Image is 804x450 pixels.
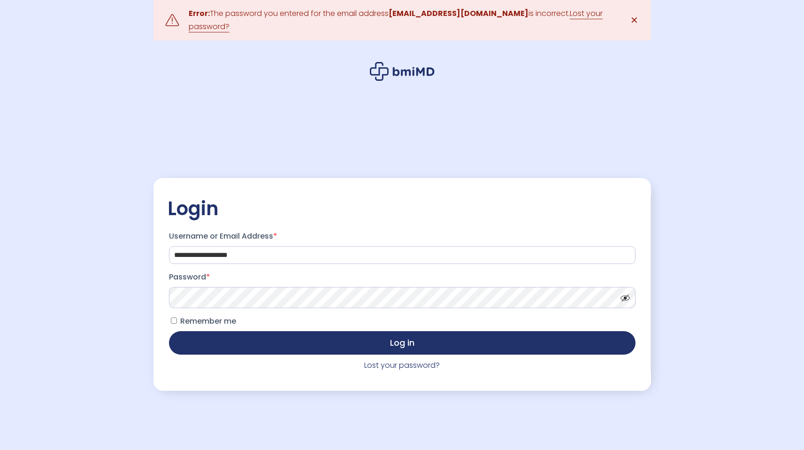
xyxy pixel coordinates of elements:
[630,14,638,27] span: ✕
[189,7,616,33] div: The password you entered for the email address is incorrect.
[389,8,528,19] strong: [EMAIL_ADDRESS][DOMAIN_NAME]
[364,360,440,371] a: Lost your password?
[169,270,636,285] label: Password
[169,229,636,244] label: Username or Email Address
[189,8,210,19] strong: Error:
[171,318,177,324] input: Remember me
[168,197,637,220] h2: Login
[180,316,236,326] span: Remember me
[625,11,644,30] a: ✕
[169,331,636,355] button: Log in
